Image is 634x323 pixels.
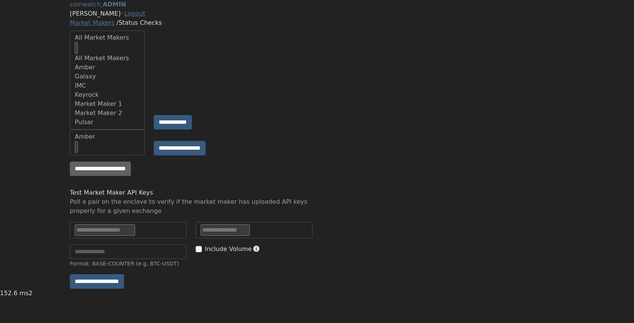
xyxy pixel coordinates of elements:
[75,54,150,63] div: All Market Makers
[70,188,312,197] div: Test Market Maker API Keys
[124,10,145,17] a: Logout
[70,261,179,267] small: Format: BASE-COUNTER (e.g. BTC-USDT)
[75,81,150,90] div: IMC
[70,18,564,27] div: Status Checks
[19,289,29,297] span: ms
[75,118,150,127] div: Pulsar
[75,72,150,81] div: Galaxy
[70,197,312,216] div: Poll a pair on the enclave to verify if the market maker has uploaded API keys properly for a giv...
[75,63,150,72] div: Amber
[75,33,140,42] div: All Market Makers
[29,289,32,297] span: 2
[75,109,150,118] div: Market Maker 2
[75,99,150,109] div: Market Maker 1
[75,132,140,141] div: Amber
[70,1,126,8] a: coinwatch ADMIN
[121,10,122,17] span: ·
[116,19,118,26] span: /
[70,9,564,18] div: [PERSON_NAME]
[75,90,150,99] div: Keyrock
[205,245,252,254] label: Include Volume
[70,19,114,26] a: Market Makers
